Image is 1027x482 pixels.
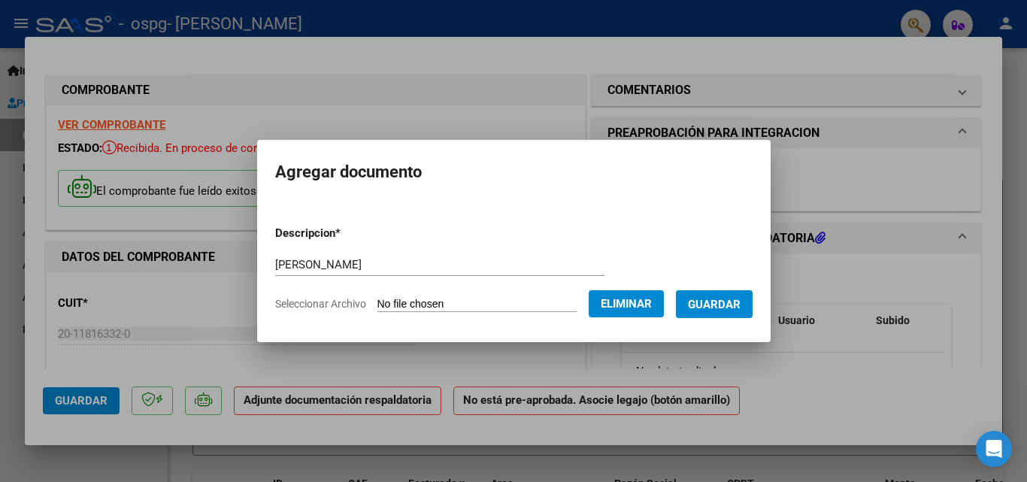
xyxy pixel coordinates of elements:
[589,290,664,317] button: Eliminar
[976,431,1012,467] div: Open Intercom Messenger
[275,298,366,310] span: Seleccionar Archivo
[275,158,753,186] h2: Agregar documento
[601,297,652,311] span: Eliminar
[676,290,753,318] button: Guardar
[275,225,419,242] p: Descripcion
[688,298,741,311] span: Guardar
